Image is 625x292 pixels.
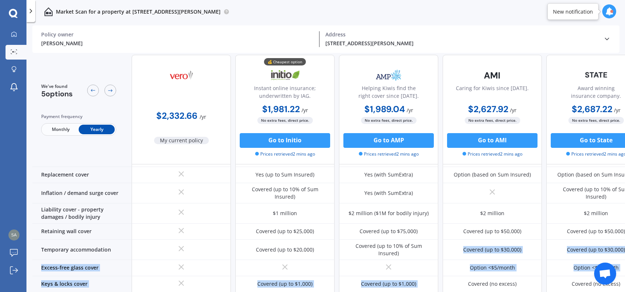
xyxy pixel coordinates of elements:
div: Policy owner [41,31,313,38]
span: 5 options [41,89,73,99]
div: $1 million [273,210,297,217]
span: / yr [614,107,621,114]
div: Covered (up to $25,000) [256,228,314,235]
b: $1,989.04 [364,103,405,115]
img: home-and-contents.b802091223b8502ef2dd.svg [44,7,53,16]
b: $1,981.22 [262,103,300,115]
div: Instant online insurance; underwritten by IAG. [242,84,328,103]
span: My current policy [154,137,209,144]
div: Replacement cover [32,167,132,183]
span: Prices retrieved 2 mins ago [463,151,522,157]
div: Temporary accommodation [32,240,132,260]
div: 💰 Cheapest option [264,58,306,65]
span: No extra fees, direct price. [257,117,313,124]
div: Covered (up to $50,000) [567,228,625,235]
b: $2,687.22 [572,103,612,115]
a: Open chat [594,263,616,285]
div: Covered (up to $75,000) [360,228,418,235]
div: Option <$5/month [574,264,619,271]
span: No extra fees, direct price. [361,117,417,124]
div: Payment frequency [41,113,116,120]
img: ec1fee8b3dee8efd2a845873b60f0d4a [8,229,19,241]
div: [PERSON_NAME] [41,39,313,47]
img: Initio.webp [261,66,309,85]
span: / yr [407,107,413,114]
div: $2 million [584,210,608,217]
div: $2 million [480,210,504,217]
button: Go to Initio [240,133,330,148]
span: Prices retrieved 2 mins ago [255,151,315,157]
img: Vero.png [157,66,206,85]
div: Option (based on Sum Insured) [454,171,531,178]
div: New notification [553,8,593,15]
div: Yes (with SumExtra) [364,189,413,197]
button: Go to AMP [343,133,434,148]
b: $2,332.66 [156,110,197,121]
div: Yes (with SumExtra) [364,171,413,178]
div: Covered (no excess) [468,280,517,288]
span: Monthly [43,125,79,134]
img: AMP.webp [364,66,413,85]
div: Covered (up to $30,000) [463,246,521,253]
div: Covered (up to $30,000) [567,246,625,253]
div: $2 million ($1M for bodily injury) [349,210,429,217]
span: / yr [510,107,517,114]
div: Option <$5/month [470,264,515,271]
div: [STREET_ADDRESS][PERSON_NAME] [325,39,597,47]
div: Covered (up to $1,000) [361,280,416,288]
span: / yr [301,107,308,114]
span: / yr [200,113,206,120]
img: AMI-text-1.webp [468,66,517,85]
div: Retaining wall cover [32,224,132,240]
div: Address [325,31,597,38]
span: We've found [41,83,73,90]
div: Covered (up to $20,000) [256,246,314,253]
img: State-text-1.webp [572,66,620,83]
p: Market Scan for a property at [STREET_ADDRESS][PERSON_NAME] [56,8,221,15]
div: Caring for Kiwis since [DATE]. [456,84,529,103]
span: No extra fees, direct price. [568,117,624,124]
span: Prices retrieved 2 mins ago [359,151,419,157]
div: Covered (up to $1,000) [257,280,312,288]
span: No extra fees, direct price. [465,117,520,124]
span: Yearly [79,125,115,134]
button: Go to AMI [447,133,537,148]
div: Covered (up to 10% of Sum Insured) [344,242,433,257]
div: Covered (up to $50,000) [463,228,521,235]
div: Liability cover - property damages / bodily injury [32,203,132,224]
div: Helping Kiwis find the right cover since [DATE]. [345,84,432,103]
div: Inflation / demand surge cover [32,183,132,203]
b: $2,627.92 [468,103,508,115]
div: Covered (no excess) [572,280,620,288]
div: Covered (up to 10% of Sum Insured) [241,186,329,200]
div: Yes (up to Sum Insured) [256,171,314,178]
div: Excess-free glass cover [32,260,132,276]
